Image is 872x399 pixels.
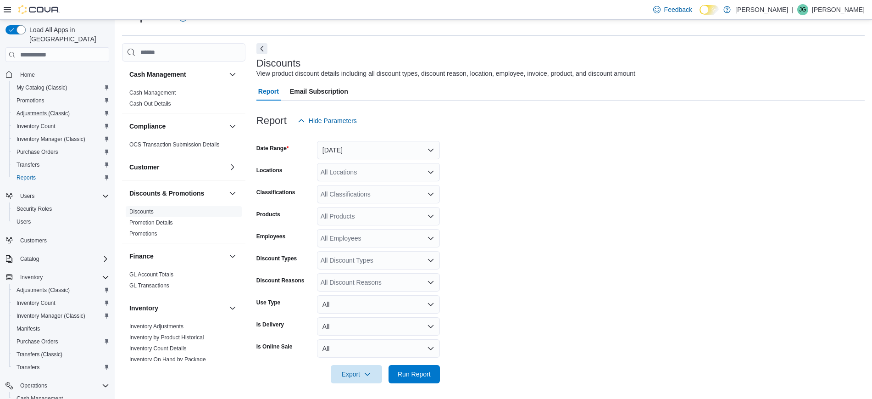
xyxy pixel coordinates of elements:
span: Inventory Count [13,298,109,309]
span: Email Subscription [290,82,348,101]
span: Feedback [664,5,692,14]
a: Inventory On Hand by Package [129,356,206,363]
button: Purchase Orders [9,146,113,158]
a: Promotions [129,230,157,237]
span: Inventory [20,274,43,281]
span: Operations [17,380,109,391]
label: Is Delivery [256,321,284,328]
span: My Catalog (Classic) [17,84,67,91]
button: Operations [17,380,51,391]
a: Transfers [13,159,43,170]
span: Users [17,191,109,202]
a: Inventory Count [13,298,59,309]
button: Inventory Manager (Classic) [9,133,113,146]
div: Compliance [122,139,245,154]
button: Open list of options [427,169,434,176]
a: Manifests [13,323,44,334]
button: Export [331,365,382,383]
span: Inventory Count [17,299,56,307]
span: Home [17,68,109,80]
a: Users [13,216,34,227]
span: Adjustments (Classic) [13,285,109,296]
span: My Catalog (Classic) [13,82,109,93]
span: Catalog [17,253,109,264]
span: Manifests [17,325,40,332]
span: Inventory Count [17,123,56,130]
h3: Discounts [256,58,301,69]
button: Open list of options [427,279,434,286]
h3: Report [256,115,287,126]
a: Adjustments (Classic) [13,285,73,296]
button: Catalog [17,253,43,264]
a: Purchase Orders [13,336,62,347]
button: Users [17,191,38,202]
a: Purchase Orders [13,146,62,157]
a: Inventory Count [13,121,59,132]
a: My Catalog (Classic) [13,82,71,93]
span: Cash Out Details [129,100,171,107]
a: Security Roles [13,203,56,214]
button: Manifests [9,322,113,335]
label: Products [256,211,280,218]
button: Promotions [9,94,113,107]
button: Open list of options [427,235,434,242]
span: GL Account Totals [129,271,173,278]
span: Cash Management [129,89,176,96]
button: Inventory Count [9,297,113,309]
span: Reports [17,174,36,181]
button: Cash Management [227,69,238,80]
span: Discounts [129,208,154,215]
span: Adjustments (Classic) [13,108,109,119]
span: Inventory Manager (Classic) [13,134,109,145]
label: Discount Types [256,255,297,262]
button: Adjustments (Classic) [9,107,113,120]
a: Transfers (Classic) [13,349,66,360]
span: Transfers [13,159,109,170]
button: Inventory Count [9,120,113,133]
span: Run Report [398,370,431,379]
span: JG [799,4,806,15]
a: Inventory Count Details [129,345,187,352]
span: Home [20,71,35,79]
a: Reports [13,172,39,183]
button: Customer [227,162,238,173]
button: Run Report [389,365,440,383]
div: Finance [122,269,245,295]
button: Cash Management [129,70,225,79]
button: Inventory Manager (Classic) [9,309,113,322]
button: Transfers [9,158,113,171]
span: Inventory Count [13,121,109,132]
img: Cova [18,5,60,14]
button: Open list of options [427,257,434,264]
span: Load All Apps in [GEOGRAPHIC_DATA] [26,25,109,44]
span: Transfers (Classic) [13,349,109,360]
p: [PERSON_NAME] [735,4,788,15]
span: Purchase Orders [13,336,109,347]
span: Purchase Orders [17,338,58,345]
button: Hide Parameters [294,112,361,130]
a: Promotion Details [129,219,173,226]
a: Promotions [13,95,48,106]
button: Customer [129,163,225,172]
button: Purchase Orders [9,335,113,348]
span: Inventory Count Details [129,345,187,352]
button: All [317,317,440,336]
span: Inventory Manager (Classic) [17,135,85,143]
a: Inventory Adjustments [129,323,183,330]
a: Customers [17,235,50,246]
a: Feedback [650,0,696,19]
button: Home [2,67,113,81]
a: OCS Transaction Submission Details [129,141,220,148]
a: Inventory by Product Historical [129,334,204,341]
button: Finance [227,251,238,262]
span: Inventory On Hand by Package [129,356,206,363]
span: Inventory [17,272,109,283]
button: Finance [129,252,225,261]
div: Cash Management [122,87,245,113]
label: Locations [256,167,283,174]
span: Manifests [13,323,109,334]
span: Transfers [17,161,39,169]
button: Discounts & Promotions [129,189,225,198]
